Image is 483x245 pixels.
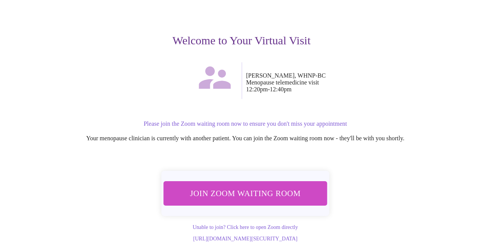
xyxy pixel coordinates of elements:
a: Unable to join? Click here to open Zoom directly [193,224,298,230]
p: Please join the Zoom waiting room now to ensure you don't miss your appointment [20,120,471,127]
p: Your menopause clinician is currently with another patient. You can join the Zoom waiting room no... [20,135,471,142]
a: [URL][DOMAIN_NAME][SECURITY_DATA] [193,236,297,242]
p: [PERSON_NAME], WHNP-BC Menopause telemedicine visit 12:20pm - 12:40pm [246,72,471,93]
span: Join Zoom Waiting Room [174,187,317,201]
h3: Welcome to Your Virtual Visit [12,34,471,47]
button: Join Zoom Waiting Room [164,181,327,205]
